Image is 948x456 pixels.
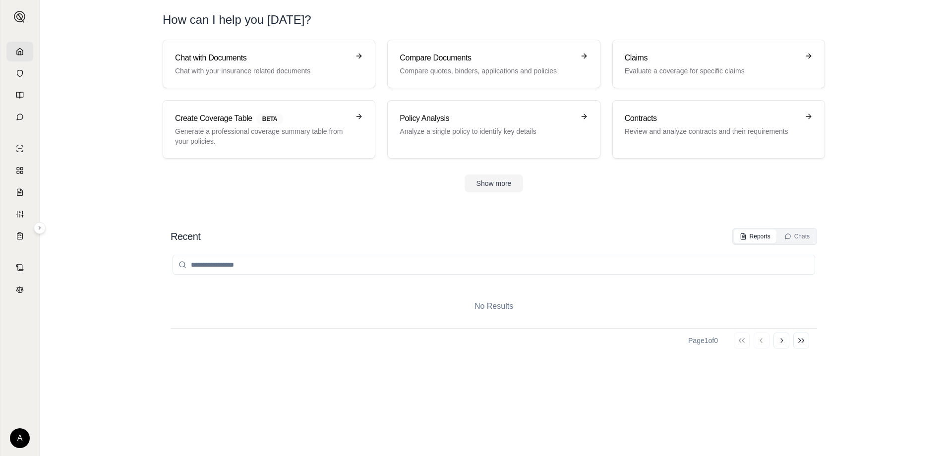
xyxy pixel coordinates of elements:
[175,52,349,64] h3: Chat with Documents
[400,113,574,124] h3: Policy Analysis
[387,40,600,88] a: Compare DocumentsCompare quotes, binders, applications and policies
[387,100,600,159] a: Policy AnalysisAnalyze a single policy to identify key details
[6,139,33,159] a: Single Policy
[400,126,574,136] p: Analyze a single policy to identify key details
[6,258,33,278] a: Contract Analysis
[612,100,825,159] a: ContractsReview and analyze contracts and their requirements
[14,11,26,23] img: Expand sidebar
[171,229,200,243] h2: Recent
[625,52,799,64] h3: Claims
[171,285,817,328] div: No Results
[625,113,799,124] h3: Contracts
[688,336,718,345] div: Page 1 of 0
[6,182,33,202] a: Claim Coverage
[6,85,33,105] a: Prompt Library
[400,52,574,64] h3: Compare Documents
[256,114,283,124] span: BETA
[6,280,33,299] a: Legal Search Engine
[778,229,816,243] button: Chats
[400,66,574,76] p: Compare quotes, binders, applications and policies
[163,12,825,28] h1: How can I help you [DATE]?
[34,222,46,234] button: Expand sidebar
[6,161,33,180] a: Policy Comparisons
[175,66,349,76] p: Chat with your insurance related documents
[465,174,524,192] button: Show more
[163,40,375,88] a: Chat with DocumentsChat with your insurance related documents
[6,63,33,83] a: Documents Vault
[734,229,776,243] button: Reports
[784,232,810,240] div: Chats
[625,126,799,136] p: Review and analyze contracts and their requirements
[612,40,825,88] a: ClaimsEvaluate a coverage for specific claims
[175,113,349,124] h3: Create Coverage Table
[6,42,33,61] a: Home
[10,7,30,27] button: Expand sidebar
[163,100,375,159] a: Create Coverage TableBETAGenerate a professional coverage summary table from your policies.
[6,107,33,127] a: Chat
[175,126,349,146] p: Generate a professional coverage summary table from your policies.
[740,232,770,240] div: Reports
[625,66,799,76] p: Evaluate a coverage for specific claims
[6,204,33,224] a: Custom Report
[10,428,30,448] div: A
[6,226,33,246] a: Coverage Table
